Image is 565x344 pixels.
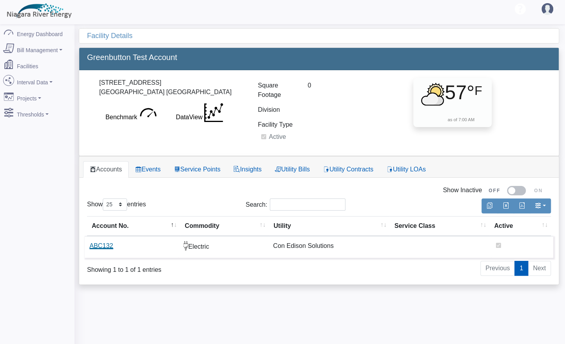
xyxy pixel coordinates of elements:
[421,78,474,107] div: 57°
[176,114,223,120] a: DataView
[514,198,530,213] button: Generate PDF
[245,198,345,211] label: Search:
[83,161,129,178] a: Accounts
[514,261,528,276] a: 1
[89,242,113,249] a: ABC132
[99,78,240,97] div: [STREET_ADDRESS] [GEOGRAPHIC_DATA] [GEOGRAPHIC_DATA]
[87,29,559,43] div: Facility Details
[258,78,296,102] label: Square Footage
[268,161,316,178] a: Utility Bills
[421,82,445,106] img: Partially cloudy
[87,260,273,275] div: Showing 1 to 1 of 1 entries
[176,110,202,125] label: DataView
[308,78,396,93] div: 0
[87,198,146,211] label: Show entries
[105,114,158,120] a: Benchmark
[258,102,280,117] label: Division
[258,117,293,132] label: Facility Type
[498,198,514,213] button: Export to Excel
[489,216,551,236] th: Active: activate to sort column ascending
[380,161,432,178] a: Utility LOAs
[268,236,390,258] td: Con Edison Solutions
[481,198,498,213] button: Copy to clipboard
[270,198,345,211] input: Search:
[541,3,553,15] img: user-3.svg
[227,161,268,178] a: Insights
[316,161,380,178] a: Utility Contracts
[183,241,188,253] img: Electric.svg
[269,216,390,236] th: Utility: activate to sort column ascending
[474,81,482,100] span: F
[167,161,227,178] a: Service Points
[87,216,180,236] th: Account No.: activate to sort column descending
[129,161,167,178] a: Events
[530,198,551,213] button: Show/Hide Columns
[390,216,489,236] th: Service Class: activate to sort column ascending
[179,236,269,258] td: Electric
[103,198,127,211] select: Showentries
[87,186,551,195] div: Show Inactive
[269,132,286,142] label: Active
[180,216,269,236] th: Commodity: activate to sort column ascending
[448,117,474,122] small: as of 7:00 AM
[87,53,551,62] h5: Greenbutton Test Account
[105,110,137,125] label: Benchmark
